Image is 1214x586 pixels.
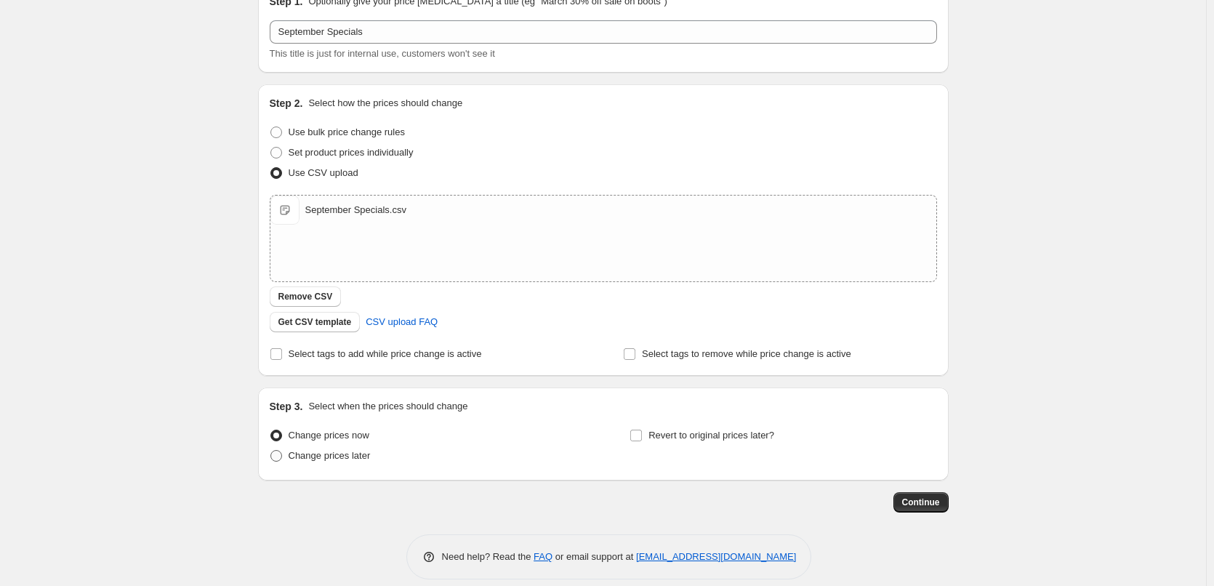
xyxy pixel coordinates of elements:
span: Remove CSV [278,291,333,302]
span: Need help? Read the [442,551,534,562]
span: Continue [902,497,940,508]
span: Get CSV template [278,316,352,328]
h2: Step 2. [270,96,303,111]
button: Remove CSV [270,286,342,307]
span: Change prices later [289,450,371,461]
span: Use CSV upload [289,167,358,178]
span: Select tags to add while price change is active [289,348,482,359]
a: [EMAIL_ADDRESS][DOMAIN_NAME] [636,551,796,562]
span: Change prices now [289,430,369,441]
span: This title is just for internal use, customers won't see it [270,48,495,59]
input: 30% off holiday sale [270,20,937,44]
span: Revert to original prices later? [648,430,774,441]
button: Get CSV template [270,312,361,332]
div: September Specials.csv [305,203,406,217]
h2: Step 3. [270,399,303,414]
p: Select when the prices should change [308,399,467,414]
span: Select tags to remove while price change is active [642,348,851,359]
p: Select how the prices should change [308,96,462,111]
button: Continue [893,492,949,513]
span: or email support at [552,551,636,562]
span: CSV upload FAQ [366,315,438,329]
span: Use bulk price change rules [289,127,405,137]
a: FAQ [534,551,552,562]
span: Set product prices individually [289,147,414,158]
a: CSV upload FAQ [357,310,446,334]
